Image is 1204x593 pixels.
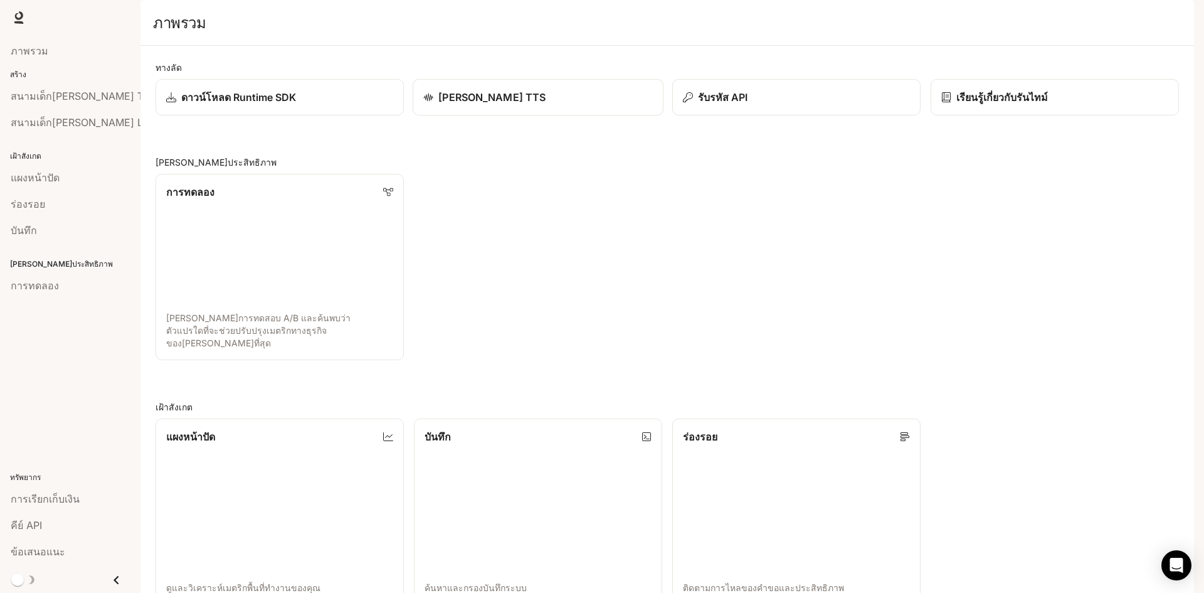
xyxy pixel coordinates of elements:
a: การทดลอง[PERSON_NAME]การทดสอบ A/B และค้นพบว่าตัวแปรใดที่จะช่วยปรับปรุงเมตริกทางธุรกิจของ[PERSON_N... [156,174,404,360]
font: เฝ้าสังเกต [156,402,193,412]
font: การทดลอง [166,186,214,198]
font: บันทึก [425,430,451,443]
font: ภาพรวม [153,13,206,32]
button: รับรหัส API [672,79,921,115]
font: ดูและวิเคราะห์เมตริกพื้นที่ทำงานของคุณ [166,582,320,593]
div: เปิดอินเตอร์คอม Messenger [1161,550,1191,580]
font: ดาวน์โหลด Runtime SDK [181,91,296,104]
a: [PERSON_NAME] TTS [413,79,663,116]
font: ค้นหาและกรองบันทึกระบบ [425,582,527,593]
font: [PERSON_NAME] TTS [438,91,546,104]
a: เรียนรู้เกี่ยวกับรันไทม์ [931,79,1179,115]
font: เรียนรู้เกี่ยวกับรันไทม์ [956,91,1048,104]
font: แผงหน้าปัด [166,430,215,443]
font: รับรหัส API [698,91,747,104]
font: ทางลัด [156,62,182,73]
font: ร่องรอย [683,430,717,443]
font: ติดตามการไหลของคำขอและประสิทธิภาพ [683,582,844,593]
a: ดาวน์โหลด Runtime SDK [156,79,404,115]
font: [PERSON_NAME]ประสิทธิภาพ [156,157,277,168]
font: [PERSON_NAME]การทดสอบ A/B และค้นพบว่าตัวแปรใดที่จะช่วยปรับปรุงเมตริกทางธุรกิจของ[PERSON_NAME]ที่สุด [166,313,351,348]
